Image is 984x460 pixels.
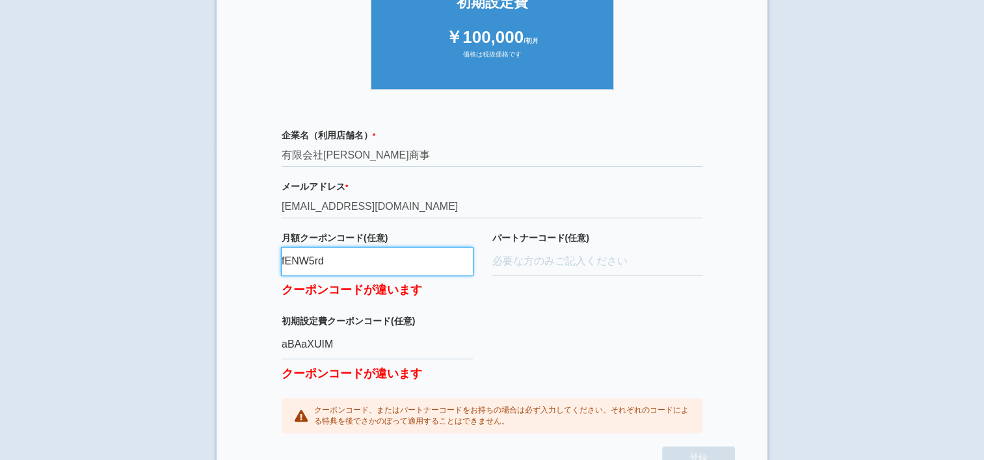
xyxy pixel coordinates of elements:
[492,248,703,276] input: 必要な方のみご記入ください
[282,359,473,382] label: クーポンコードが違います
[282,314,473,327] label: 初期設定費クーポンコード(任意)
[282,129,702,142] label: 企業名（利用店舗名）
[524,37,539,44] span: /初月
[282,248,473,276] input: クーポンコード
[492,231,703,244] label: パートナーコード(任意)
[282,275,473,298] label: クーポンコードが違います
[282,180,702,193] label: メールアドレス
[282,231,473,244] label: 月額クーポンコード(任意)
[384,25,600,49] div: ￥100,000
[314,405,689,427] p: クーポンコード、またはパートナーコードをお持ちの場合は必ず入力してください。それぞれのコードによる特典を後でさかのぼって適用することはできません。
[384,50,600,70] div: 価格は税抜価格です
[282,331,473,359] input: クーポンコード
